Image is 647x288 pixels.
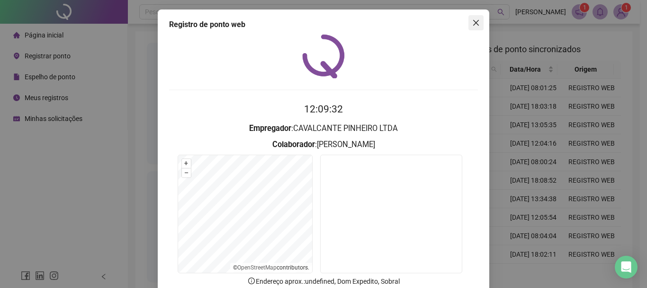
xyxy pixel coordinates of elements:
[169,122,478,135] h3: : CAVALCANTE PINHEIRO LTDA
[169,276,478,287] p: Endereço aprox. : undefined, Dom Expedito, Sobral
[182,168,191,177] button: –
[247,277,256,285] span: info-circle
[304,103,343,115] time: 12:09:32
[468,15,484,30] button: Close
[472,19,480,27] span: close
[182,159,191,168] button: +
[237,264,277,271] a: OpenStreetMap
[249,124,291,133] strong: Empregador
[169,139,478,151] h3: : [PERSON_NAME]
[169,19,478,30] div: Registro de ponto web
[302,34,345,78] img: QRPoint
[233,264,309,271] li: © contributors.
[272,140,315,149] strong: Colaborador
[615,256,638,279] div: Open Intercom Messenger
